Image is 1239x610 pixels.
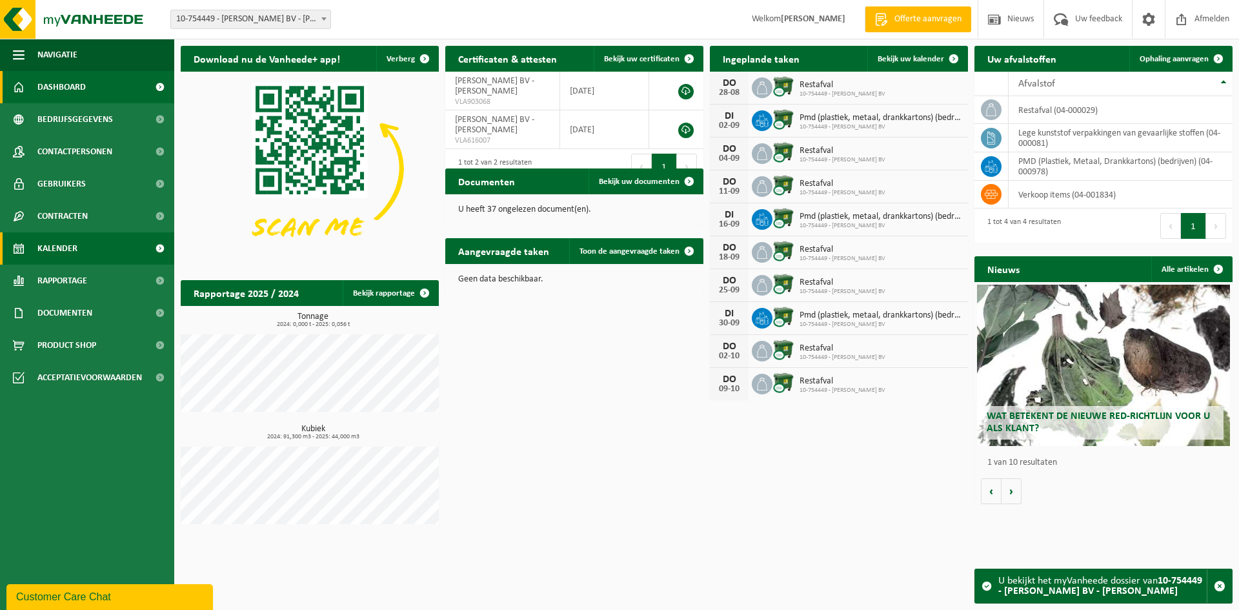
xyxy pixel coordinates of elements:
[974,256,1032,281] h2: Nieuws
[800,222,962,230] span: 10-754449 - [PERSON_NAME] BV
[187,434,439,440] span: 2024: 91,300 m3 - 2025: 44,000 m3
[455,115,534,135] span: [PERSON_NAME] BV - [PERSON_NAME]
[716,154,742,163] div: 04-09
[1009,152,1233,181] td: PMD (Plastiek, Metaal, Drankkartons) (bedrijven) (04-000978)
[981,478,1002,504] button: Vorige
[1002,478,1022,504] button: Volgende
[458,275,690,284] p: Geen data beschikbaar.
[6,582,216,610] iframe: chat widget
[37,200,88,232] span: Contracten
[716,276,742,286] div: DO
[187,321,439,328] span: 2024: 0,000 t - 2025: 0,056 t
[455,76,534,96] span: [PERSON_NAME] BV - [PERSON_NAME]
[974,46,1069,71] h2: Uw afvalstoffen
[800,376,885,387] span: Restafval
[800,343,885,354] span: Restafval
[631,154,652,179] button: Previous
[716,220,742,229] div: 16-09
[1206,213,1226,239] button: Next
[716,111,742,121] div: DI
[37,297,92,329] span: Documenten
[878,55,944,63] span: Bekijk uw kalender
[772,339,794,361] img: WB-1100-CU
[37,39,77,71] span: Navigatie
[1160,213,1181,239] button: Previous
[594,46,702,72] a: Bekijk uw certificaten
[800,80,885,90] span: Restafval
[800,156,885,164] span: 10-754449 - [PERSON_NAME] BV
[387,55,415,63] span: Verberg
[800,245,885,255] span: Restafval
[800,387,885,394] span: 10-754449 - [PERSON_NAME] BV
[37,265,87,297] span: Rapportage
[998,569,1207,603] div: U bekijkt het myVanheede dossier van
[455,136,550,146] span: VLA616007
[867,46,967,72] a: Bekijk uw kalender
[343,280,438,306] a: Bekijk rapportage
[800,321,962,329] span: 10-754449 - [PERSON_NAME] BV
[716,243,742,253] div: DO
[1009,181,1233,208] td: verkoop items (04-001834)
[772,207,794,229] img: WB-1100-CU
[37,71,86,103] span: Dashboard
[1129,46,1231,72] a: Ophaling aanvragen
[716,286,742,295] div: 25-09
[772,141,794,163] img: WB-1100-CU
[998,576,1202,596] strong: 10-754449 - [PERSON_NAME] BV - [PERSON_NAME]
[800,278,885,288] span: Restafval
[716,374,742,385] div: DO
[716,385,742,394] div: 09-10
[37,168,86,200] span: Gebruikers
[171,10,330,28] span: 10-754449 - CARDA BV - NIEL
[716,309,742,319] div: DI
[981,212,1061,240] div: 1 tot 4 van 4 resultaten
[716,187,742,196] div: 11-09
[37,136,112,168] span: Contactpersonen
[800,123,962,131] span: 10-754449 - [PERSON_NAME] BV
[800,113,962,123] span: Pmd (plastiek, metaal, drankkartons) (bedrijven)
[716,121,742,130] div: 02-09
[716,253,742,262] div: 18-09
[781,14,845,24] strong: [PERSON_NAME]
[800,310,962,321] span: Pmd (plastiek, metaal, drankkartons) (bedrijven)
[1140,55,1209,63] span: Ophaling aanvragen
[37,232,77,265] span: Kalender
[716,352,742,361] div: 02-10
[716,341,742,352] div: DO
[589,168,702,194] a: Bekijk uw documenten
[187,425,439,440] h3: Kubiek
[716,210,742,220] div: DI
[800,354,885,361] span: 10-754449 - [PERSON_NAME] BV
[772,306,794,328] img: WB-1100-CU
[445,168,528,194] h2: Documenten
[445,238,562,263] h2: Aangevraagde taken
[800,288,885,296] span: 10-754449 - [PERSON_NAME] BV
[560,110,649,149] td: [DATE]
[716,319,742,328] div: 30-09
[37,329,96,361] span: Product Shop
[1009,96,1233,124] td: restafval (04-000029)
[1151,256,1231,282] a: Alle artikelen
[181,72,439,265] img: Download de VHEPlus App
[716,177,742,187] div: DO
[569,238,702,264] a: Toon de aangevraagde taken
[652,154,677,179] button: 1
[1181,213,1206,239] button: 1
[677,154,697,179] button: Next
[710,46,812,71] h2: Ingeplande taken
[458,205,690,214] p: U heeft 37 ongelezen document(en).
[1018,79,1055,89] span: Afvalstof
[772,108,794,130] img: WB-1100-CU
[800,212,962,222] span: Pmd (plastiek, metaal, drankkartons) (bedrijven)
[800,179,885,189] span: Restafval
[716,144,742,154] div: DO
[604,55,680,63] span: Bekijk uw certificaten
[445,46,570,71] h2: Certificaten & attesten
[452,152,532,181] div: 1 tot 2 van 2 resultaten
[977,285,1230,446] a: Wat betekent de nieuwe RED-richtlijn voor u als klant?
[772,273,794,295] img: WB-1100-CU
[772,76,794,97] img: WB-1100-CU
[800,90,885,98] span: 10-754449 - [PERSON_NAME] BV
[716,78,742,88] div: DO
